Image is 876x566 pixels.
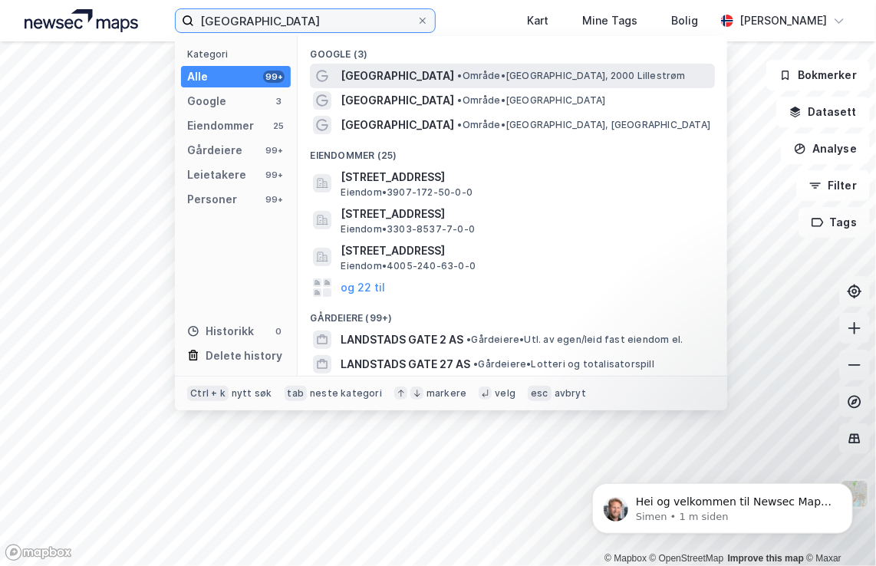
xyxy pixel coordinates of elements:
button: Filter [796,170,870,201]
div: Delete history [206,347,282,365]
div: Personer [187,190,237,209]
span: Område • [GEOGRAPHIC_DATA], [GEOGRAPHIC_DATA] [457,119,710,131]
span: • [457,119,462,130]
iframe: Intercom notifications melding [569,451,876,558]
div: Alle [187,67,208,86]
div: 99+ [263,169,285,181]
div: Google [187,92,226,110]
span: [GEOGRAPHIC_DATA] [341,91,454,110]
a: OpenStreetMap [650,553,724,564]
span: LANDSTADS GATE 2 AS [341,331,463,349]
img: logo.a4113a55bc3d86da70a041830d287a7e.svg [25,9,138,32]
div: avbryt [555,387,586,400]
span: [STREET_ADDRESS] [341,242,709,260]
button: Tags [799,207,870,238]
div: Ctrl + k [187,386,229,401]
span: • [457,94,462,106]
span: Gårdeiere • Utl. av egen/leid fast eiendom el. [466,334,683,346]
button: og 22 til [341,278,385,297]
div: tab [285,386,308,401]
div: 0 [272,325,285,337]
span: Eiendom • 3303-8537-7-0-0 [341,223,475,235]
span: Område • [GEOGRAPHIC_DATA], 2000 Lillestrøm [457,70,685,82]
div: Leietakere [187,166,246,184]
div: Eiendommer [187,117,254,135]
button: Datasett [776,97,870,127]
span: Eiendom • 3907-172-50-0-0 [341,186,473,199]
div: Kategori [187,48,291,60]
div: Historikk [187,322,254,341]
div: 3 [272,95,285,107]
div: Kart [527,12,548,30]
div: nytt søk [232,387,272,400]
div: esc [528,386,552,401]
span: [GEOGRAPHIC_DATA] [341,67,454,85]
span: • [457,70,462,81]
div: Google (3) [298,36,727,64]
a: Mapbox homepage [5,544,72,561]
div: velg [495,387,515,400]
div: [PERSON_NAME] [739,12,827,30]
div: markere [426,387,466,400]
a: Mapbox [604,553,647,564]
span: Eiendom • 4005-240-63-0-0 [341,260,476,272]
input: Søk på adresse, matrikkel, gårdeiere, leietakere eller personer [194,9,416,32]
div: Bolig [671,12,698,30]
span: • [473,358,478,370]
span: Gårdeiere • Lotteri og totalisatorspill [473,358,654,370]
button: Analyse [781,133,870,164]
span: [STREET_ADDRESS] [341,205,709,223]
div: Gårdeiere (99+) [298,300,727,327]
span: • [466,334,471,345]
div: Eiendommer (25) [298,137,727,165]
div: Mine Tags [582,12,637,30]
a: Improve this map [728,553,804,564]
span: Område • [GEOGRAPHIC_DATA] [457,94,605,107]
div: 99+ [263,193,285,206]
span: LANDSTADS GATE 27 AS [341,355,470,373]
button: Bokmerker [766,60,870,90]
div: 99+ [263,71,285,83]
div: 25 [272,120,285,132]
span: [GEOGRAPHIC_DATA] [341,116,454,134]
div: neste kategori [310,387,382,400]
span: [STREET_ADDRESS] [341,168,709,186]
div: 99+ [263,144,285,156]
div: Gårdeiere [187,141,242,160]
